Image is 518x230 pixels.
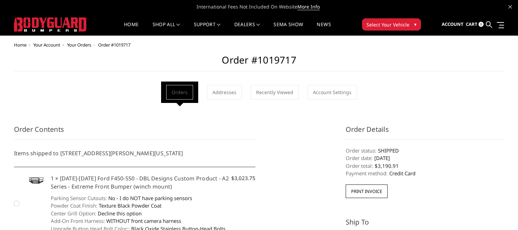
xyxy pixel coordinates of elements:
[51,210,96,217] dt: Center Grill Option:
[317,22,331,35] a: News
[346,162,373,170] dt: Order total:
[14,17,87,32] img: BODYGUARD BUMPERS
[466,21,477,27] span: Cart
[33,42,60,48] a: Your Account
[51,217,256,225] dd: WITHOUT front camera harness
[14,42,27,48] a: Home
[346,162,504,170] dd: $3,190.91
[251,85,299,100] a: Recently Viewed
[124,22,139,35] a: Home
[51,210,256,217] dd: Decline this option
[51,194,107,202] dt: Parking Sensor Cutouts:
[346,184,388,198] button: Print Invoice
[308,85,357,100] a: Account Settings
[23,174,47,186] img: 2017-2022 Ford F450-550 - DBL Designs Custom Product - A2 Series - Extreme Front Bumper (winch mo...
[466,15,484,34] a: Cart 0
[51,174,256,191] h5: 1 × [DATE]-[DATE] Ford F450-550 - DBL Designs Custom Product - A2 Series - Extreme Front Bumper (...
[414,21,417,28] span: ▾
[207,85,242,100] a: Addresses
[273,22,303,35] a: SEMA Show
[366,21,409,28] span: Select Your Vehicle
[153,22,180,35] a: shop all
[346,154,373,162] dt: Order date:
[51,217,105,225] dt: Add-On Front Harness:
[194,22,221,35] a: Support
[14,124,256,140] h3: Order Contents
[442,15,464,34] a: Account
[98,42,130,48] span: Order #1019717
[478,22,484,27] span: 0
[346,124,504,140] h3: Order Details
[346,147,504,155] dd: SHIPPED
[297,3,320,10] a: More Info
[346,147,376,155] dt: Order status:
[362,18,421,31] button: Select Your Vehicle
[51,194,256,202] dd: No - I do NOT have parking sensors
[51,202,97,210] dt: Powder Coat Finish:
[442,21,464,27] span: Account
[346,154,504,162] dd: [DATE]
[14,149,256,157] h5: Items shipped to [STREET_ADDRESS][PERSON_NAME][US_STATE]
[166,85,193,100] a: Orders
[346,170,504,177] dd: Credit Card
[51,202,256,210] dd: Texture Black Powder Coat
[67,42,91,48] a: Your Orders
[346,170,388,177] dt: Payment method:
[231,174,255,182] span: $3,023.75
[14,54,504,71] h2: Order #1019717
[234,22,260,35] a: Dealers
